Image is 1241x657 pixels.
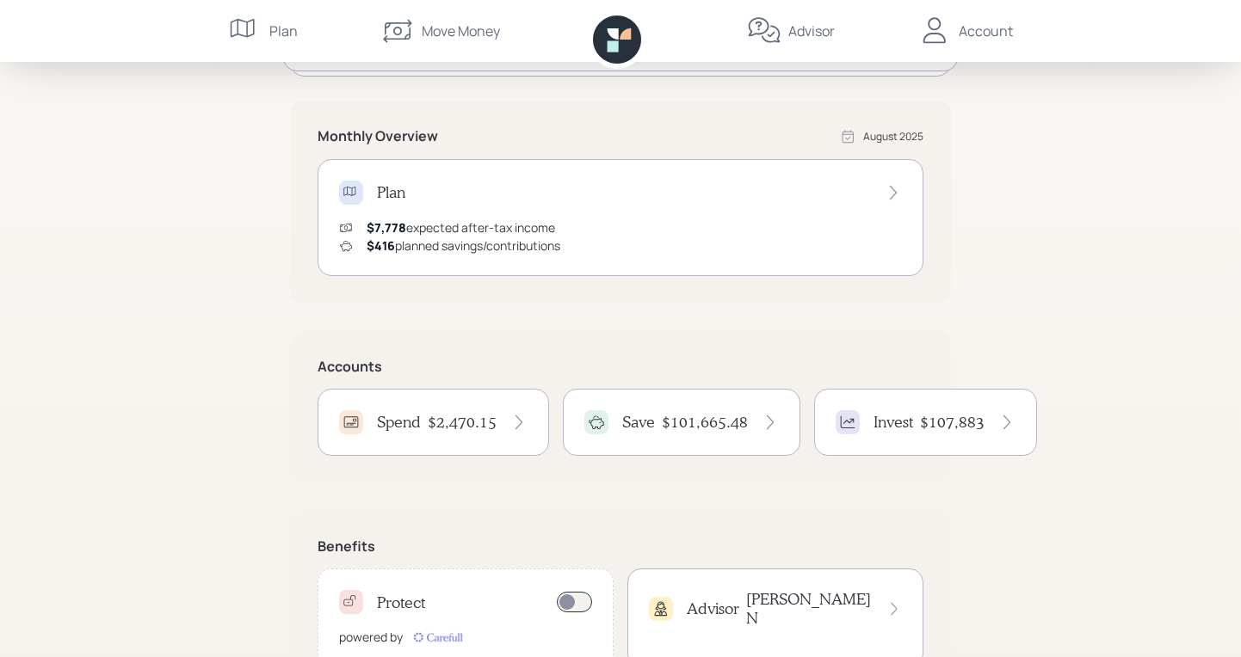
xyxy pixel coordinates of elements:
img: carefull-M2HCGCDH.digested.png [410,629,465,646]
div: Plan [269,21,298,41]
div: planned savings/contributions [367,236,560,255]
h5: Monthly Overview [318,128,438,144]
span: $7,778 [367,219,406,236]
div: expected after-tax income [367,218,555,236]
h5: Benefits [318,538,923,555]
h4: Spend [377,413,421,432]
h4: Save [622,413,655,432]
h4: $101,665.48 [662,413,748,432]
h4: Advisor [687,599,739,618]
h4: Protect [377,593,425,612]
h4: Invest [874,413,913,432]
div: Account [959,21,1013,41]
h4: $2,470.15 [428,413,497,432]
h5: Accounts [318,359,923,375]
h4: Plan [377,183,405,202]
div: Advisor [788,21,835,41]
div: August 2025 [863,129,923,144]
h4: $107,883 [920,413,985,432]
div: powered by [339,628,403,646]
div: Move Money [422,21,500,41]
h4: [PERSON_NAME] N [746,590,873,627]
span: $416 [367,237,395,254]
